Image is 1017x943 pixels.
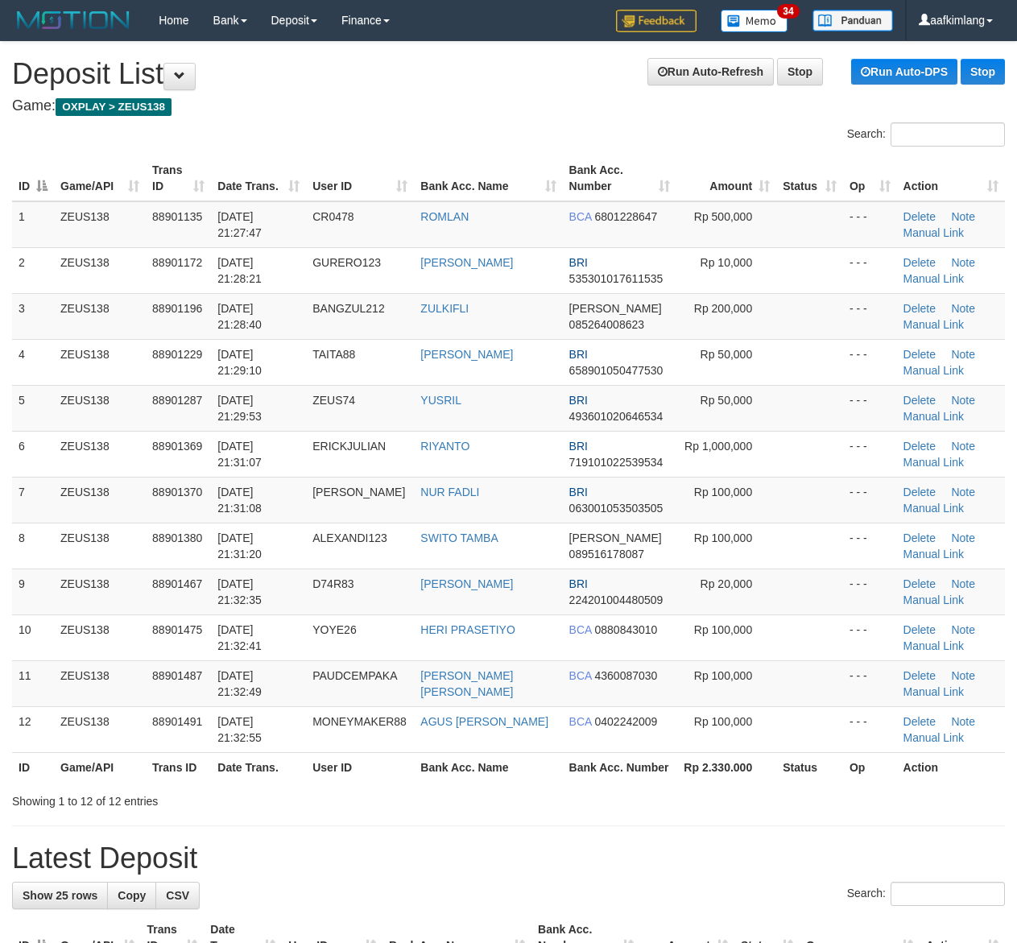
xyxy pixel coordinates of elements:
a: Delete [903,623,936,636]
span: BCA [569,623,592,636]
span: ALEXANDI123 [312,531,387,544]
th: Status: activate to sort column ascending [776,155,843,201]
span: Rp 20,000 [701,577,753,590]
span: PAUDCEMPAKA [312,669,397,682]
a: [PERSON_NAME] [420,348,513,361]
a: Manual Link [903,594,965,606]
span: CR0478 [312,210,353,223]
a: Note [951,531,975,544]
span: MONEYMAKER88 [312,715,407,728]
a: NUR FADLI [420,486,479,498]
span: [PERSON_NAME] [569,302,662,315]
th: Rp 2.330.000 [676,752,776,782]
span: 88901135 [152,210,202,223]
span: [DATE] 21:32:55 [217,715,262,744]
span: 88901369 [152,440,202,453]
th: Bank Acc. Name [414,752,562,782]
th: Bank Acc. Name: activate to sort column ascending [414,155,562,201]
a: Note [951,669,975,682]
a: Manual Link [903,548,965,560]
span: [DATE] 21:32:49 [217,669,262,698]
label: Search: [847,882,1005,906]
td: ZEUS138 [54,477,146,523]
span: Copy 719101022539534 to clipboard [569,456,664,469]
img: MOTION_logo.png [12,8,134,32]
span: Rp 100,000 [694,623,752,636]
span: 88901287 [152,394,202,407]
a: Delete [903,577,936,590]
a: Manual Link [903,318,965,331]
span: Copy 6801228647 to clipboard [595,210,658,223]
span: BRI [569,348,588,361]
td: ZEUS138 [54,706,146,752]
a: [PERSON_NAME] [420,577,513,590]
a: Manual Link [903,226,965,239]
span: GURERO123 [312,256,381,269]
span: Rp 500,000 [694,210,752,223]
th: Trans ID [146,752,211,782]
a: Stop [777,58,823,85]
span: Rp 100,000 [694,531,752,544]
span: 88901172 [152,256,202,269]
td: - - - [843,614,897,660]
td: - - - [843,385,897,431]
a: CSV [155,882,200,909]
a: Run Auto-Refresh [647,58,774,85]
img: panduan.png [812,10,893,31]
td: ZEUS138 [54,569,146,614]
td: 11 [12,660,54,706]
td: 6 [12,431,54,477]
td: - - - [843,523,897,569]
span: [DATE] 21:32:35 [217,577,262,606]
td: 1 [12,201,54,248]
span: 88901370 [152,486,202,498]
a: Note [951,623,975,636]
span: BRI [569,394,588,407]
span: YOYE26 [312,623,356,636]
span: Rp 50,000 [701,394,753,407]
td: - - - [843,201,897,248]
a: Delete [903,302,936,315]
td: ZEUS138 [54,247,146,293]
td: - - - [843,431,897,477]
span: Copy 085264008623 to clipboard [569,318,644,331]
td: 8 [12,523,54,569]
span: 88901380 [152,531,202,544]
a: Note [951,348,975,361]
a: Manual Link [903,272,965,285]
td: - - - [843,293,897,339]
th: Action: activate to sort column ascending [897,155,1005,201]
th: Op: activate to sort column ascending [843,155,897,201]
span: BCA [569,715,592,728]
td: 2 [12,247,54,293]
span: OXPLAY > ZEUS138 [56,98,172,116]
span: BCA [569,210,592,223]
span: [DATE] 21:32:41 [217,623,262,652]
span: 34 [777,4,799,19]
th: Bank Acc. Number: activate to sort column ascending [563,155,677,201]
th: Amount: activate to sort column ascending [676,155,776,201]
th: Game/API [54,752,146,782]
span: Copy 089516178087 to clipboard [569,548,644,560]
a: HERI PRASETIYO [420,623,515,636]
td: 12 [12,706,54,752]
img: Button%20Memo.svg [721,10,788,32]
span: Copy 0880843010 to clipboard [595,623,658,636]
a: YUSRIL [420,394,461,407]
span: ZEUS74 [312,394,355,407]
th: User ID: activate to sort column ascending [306,155,414,201]
td: 10 [12,614,54,660]
td: ZEUS138 [54,201,146,248]
a: Delete [903,440,936,453]
span: BANGZUL212 [312,302,384,315]
a: Note [951,577,975,590]
h4: Game: [12,98,1005,114]
td: 3 [12,293,54,339]
a: Manual Link [903,731,965,744]
span: [PERSON_NAME] [569,531,662,544]
a: Note [951,486,975,498]
span: BRI [569,486,588,498]
th: ID: activate to sort column descending [12,155,54,201]
a: Delete [903,210,936,223]
td: ZEUS138 [54,385,146,431]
